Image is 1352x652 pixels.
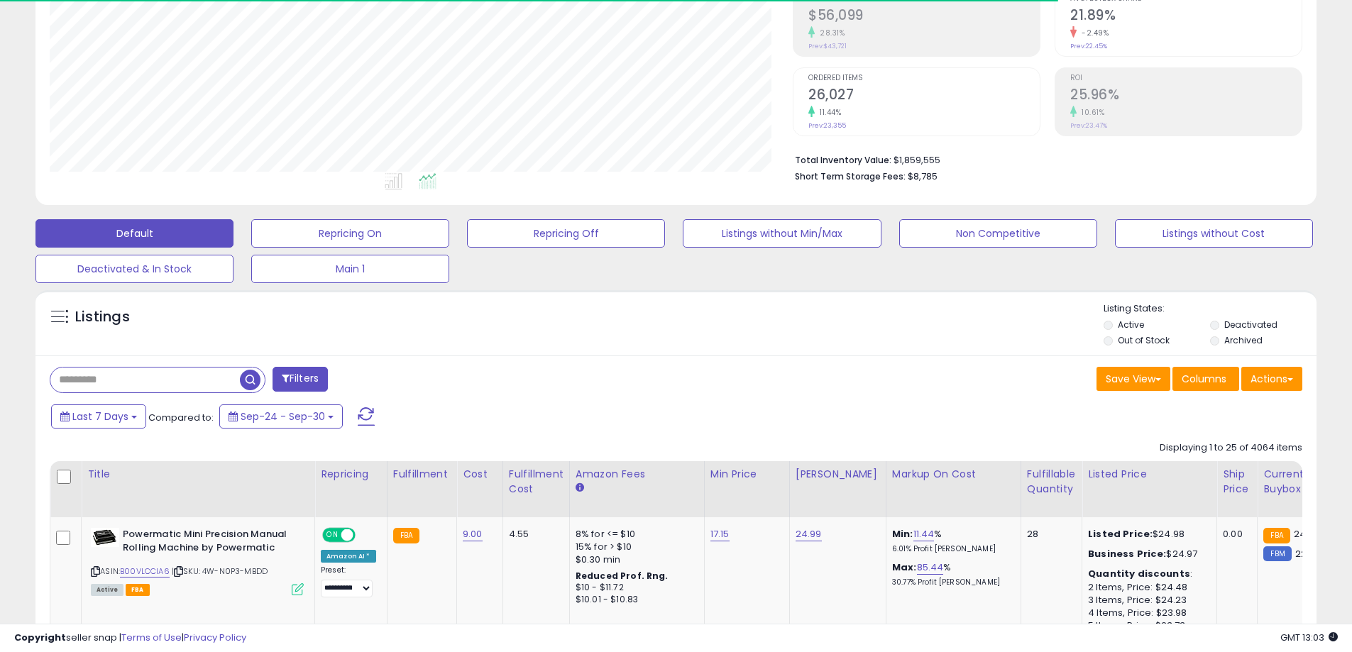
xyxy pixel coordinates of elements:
label: Deactivated [1224,319,1277,331]
button: Columns [1172,367,1239,391]
p: 6.01% Profit [PERSON_NAME] [892,544,1010,554]
span: OFF [353,529,376,541]
div: Min Price [710,467,784,482]
span: | SKU: 4W-N0P3-MBDD [172,565,268,577]
button: Actions [1241,367,1302,391]
div: $0.30 min [576,553,693,566]
div: Cost [463,467,497,482]
button: Filters [273,367,328,392]
div: % [892,528,1010,554]
small: Amazon Fees. [576,482,584,494]
small: Prev: 23.47% [1070,121,1107,130]
small: FBA [393,528,419,543]
h2: 26,027 [808,87,1040,106]
button: Last 7 Days [51,404,146,429]
span: ROI [1070,74,1302,82]
span: ON [324,529,341,541]
b: Reduced Prof. Rng. [576,570,669,582]
a: Terms of Use [121,631,182,644]
div: 3 Items, Price: $24.23 [1088,594,1206,607]
a: Privacy Policy [184,631,246,644]
div: Displaying 1 to 25 of 4064 items [1160,441,1302,455]
div: $10.01 - $10.83 [576,594,693,606]
b: Short Term Storage Fees: [795,170,906,182]
button: Save View [1097,367,1170,391]
h5: Listings [75,307,130,327]
small: Prev: 23,355 [808,121,846,130]
label: Active [1118,319,1144,331]
p: 30.77% Profit [PERSON_NAME] [892,578,1010,587]
b: Quantity discounts [1088,567,1190,580]
b: Total Inventory Value: [795,154,891,166]
a: 9.00 [463,527,483,541]
button: Repricing Off [467,219,665,248]
button: Repricing On [251,219,449,248]
span: Ordered Items [808,74,1040,82]
small: FBM [1263,546,1291,561]
small: -2.49% [1077,28,1109,38]
b: Min: [892,527,913,541]
label: Archived [1224,334,1263,346]
div: 28 [1027,528,1071,541]
div: 4 Items, Price: $23.98 [1088,607,1206,619]
span: 24.98 [1294,527,1320,541]
h2: 25.96% [1070,87,1302,106]
b: Business Price: [1088,547,1166,560]
a: B00VLCCIA6 [120,565,170,578]
span: Columns [1182,372,1226,386]
div: 4.55 [509,528,559,541]
div: Fulfillable Quantity [1027,467,1076,497]
a: 11.44 [913,527,935,541]
div: Amazon AI * [321,550,376,563]
li: $1,859,555 [795,150,1292,167]
div: 8% for <= $10 [576,528,693,541]
small: Prev: 22.45% [1070,42,1107,50]
div: % [892,561,1010,587]
button: Deactivated & In Stock [35,255,233,283]
small: Prev: $43,721 [808,42,847,50]
div: Current Buybox Price [1263,467,1336,497]
div: seller snap | | [14,631,246,645]
div: ASIN: [91,528,304,594]
div: Ship Price [1223,467,1251,497]
span: Sep-24 - Sep-30 [241,409,325,424]
span: $8,785 [908,170,938,183]
span: All listings currently available for purchase on Amazon [91,584,123,596]
small: 10.61% [1077,107,1104,118]
div: 0.00 [1223,528,1246,541]
th: The percentage added to the cost of goods (COGS) that forms the calculator for Min & Max prices. [886,461,1021,517]
span: FBA [126,584,150,596]
b: Max: [892,560,917,574]
img: 31eXdh1RSgL._SL40_.jpg [91,528,119,547]
div: $24.97 [1088,548,1206,560]
div: 15% for > $10 [576,541,693,553]
a: 85.44 [917,560,944,575]
small: 11.44% [815,107,841,118]
p: Listing States: [1104,302,1317,316]
div: $24.98 [1088,528,1206,541]
a: 24.99 [796,527,822,541]
div: Title [87,467,309,482]
div: Fulfillment Cost [509,467,564,497]
div: $10 - $11.72 [576,582,693,594]
button: Default [35,219,233,248]
div: Markup on Cost [892,467,1015,482]
div: Repricing [321,467,381,482]
div: Fulfillment [393,467,451,482]
div: Listed Price [1088,467,1211,482]
small: FBA [1263,528,1290,543]
span: 2025-10-8 13:03 GMT [1280,631,1338,644]
button: Listings without Cost [1115,219,1313,248]
div: : [1088,568,1206,580]
div: 2 Items, Price: $24.48 [1088,581,1206,594]
h2: $56,099 [808,7,1040,26]
span: 22.5 [1295,547,1315,560]
button: Sep-24 - Sep-30 [219,404,343,429]
button: Main 1 [251,255,449,283]
a: 17.15 [710,527,730,541]
div: Amazon Fees [576,467,698,482]
div: Preset: [321,565,376,597]
span: Compared to: [148,411,214,424]
b: Listed Price: [1088,527,1153,541]
strong: Copyright [14,631,66,644]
